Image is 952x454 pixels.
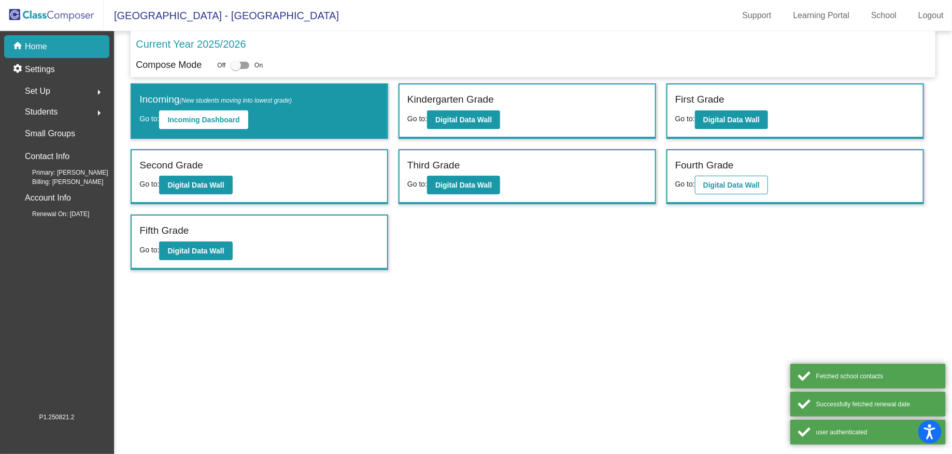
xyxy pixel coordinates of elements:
[675,158,734,173] label: Fourth Grade
[863,7,905,24] a: School
[734,7,780,24] a: Support
[167,247,224,255] b: Digital Data Wall
[910,7,952,24] a: Logout
[93,107,105,119] mat-icon: arrow_right
[179,97,292,104] span: (New students moving into lowest grade)
[675,180,695,188] span: Go to:
[675,115,695,123] span: Go to:
[407,115,427,123] span: Go to:
[159,110,248,129] button: Incoming Dashboard
[435,116,492,124] b: Digital Data Wall
[816,400,938,409] div: Successfully fetched renewal date
[139,180,159,188] span: Go to:
[139,92,292,107] label: Incoming
[16,209,89,219] span: Renewal On: [DATE]
[427,176,500,194] button: Digital Data Wall
[139,158,203,173] label: Second Grade
[427,110,500,129] button: Digital Data Wall
[785,7,858,24] a: Learning Portal
[675,92,724,107] label: First Grade
[407,92,494,107] label: Kindergarten Grade
[16,177,103,187] span: Billing: [PERSON_NAME]
[167,116,239,124] b: Incoming Dashboard
[695,176,768,194] button: Digital Data Wall
[703,181,760,189] b: Digital Data Wall
[139,115,159,123] span: Go to:
[139,246,159,254] span: Go to:
[25,105,58,119] span: Students
[159,242,232,260] button: Digital Data Wall
[435,181,492,189] b: Digital Data Wall
[136,58,202,72] p: Compose Mode
[816,428,938,437] div: user authenticated
[25,126,75,141] p: Small Groups
[816,372,938,381] div: Fetched school contacts
[104,7,339,24] span: [GEOGRAPHIC_DATA] - [GEOGRAPHIC_DATA]
[139,223,189,238] label: Fifth Grade
[254,61,263,70] span: On
[217,61,225,70] span: Off
[12,40,25,53] mat-icon: home
[167,181,224,189] b: Digital Data Wall
[25,191,71,205] p: Account Info
[16,168,108,177] span: Primary: [PERSON_NAME]
[695,110,768,129] button: Digital Data Wall
[407,158,460,173] label: Third Grade
[407,180,427,188] span: Go to:
[25,63,55,76] p: Settings
[25,84,50,98] span: Set Up
[93,86,105,98] mat-icon: arrow_right
[12,63,25,76] mat-icon: settings
[703,116,760,124] b: Digital Data Wall
[25,40,47,53] p: Home
[136,36,246,52] p: Current Year 2025/2026
[25,149,69,164] p: Contact Info
[159,176,232,194] button: Digital Data Wall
